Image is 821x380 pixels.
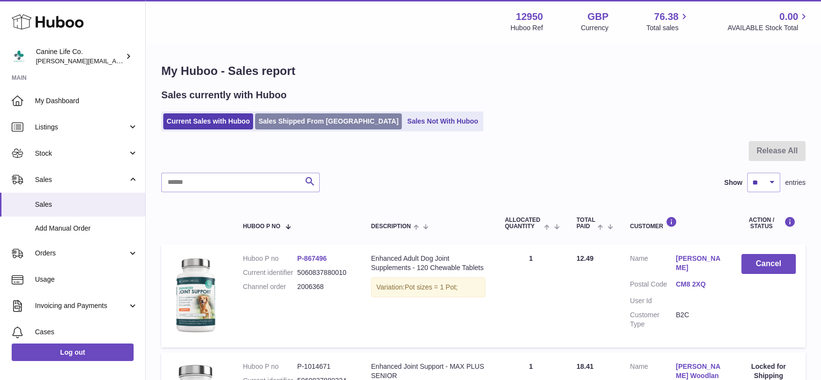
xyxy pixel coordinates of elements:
dt: Huboo P no [243,254,297,263]
a: CM8 2XQ [676,280,721,289]
dt: Postal Code [630,280,676,291]
dt: Name [630,254,676,275]
span: ALLOCATED Quantity [505,217,542,230]
dt: Huboo P no [243,362,297,371]
h2: Sales currently with Huboo [161,89,287,102]
span: Total paid [577,217,596,230]
a: [PERSON_NAME] [676,254,721,272]
a: Log out [12,344,134,361]
a: P-867496 [297,254,327,262]
span: Orders [35,249,128,258]
span: Total sales [646,23,689,33]
span: Pot sizes = 1 Pot; [405,283,458,291]
img: kevin@clsgltd.co.uk [12,49,26,64]
strong: GBP [587,10,608,23]
span: Description [371,223,411,230]
span: Cases [35,327,138,337]
dd: P-1014671 [297,362,352,371]
div: Action / Status [741,217,796,230]
span: Sales [35,175,128,184]
dt: Current identifier [243,268,297,277]
span: Sales [35,200,138,209]
button: Cancel [741,254,796,274]
span: [PERSON_NAME][EMAIL_ADDRESS][DOMAIN_NAME] [36,57,195,65]
div: Enhanced Adult Dog Joint Supplements - 120 Chewable Tablets [371,254,485,272]
a: 0.00 AVAILABLE Stock Total [727,10,809,33]
span: 0.00 [779,10,798,23]
dt: Customer Type [630,310,676,329]
a: Sales Shipped From [GEOGRAPHIC_DATA] [255,113,402,129]
a: Sales Not With Huboo [404,113,481,129]
strong: 12950 [516,10,543,23]
span: Listings [35,123,128,132]
span: Invoicing and Payments [35,301,128,310]
a: Current Sales with Huboo [163,113,253,129]
div: Huboo Ref [511,23,543,33]
span: Stock [35,149,128,158]
img: single-bottle-shot-web-optimised.png [171,254,220,335]
dd: 2006368 [297,282,352,291]
span: Usage [35,275,138,284]
span: Add Manual Order [35,224,138,233]
dd: B2C [676,310,721,329]
td: 1 [495,244,567,347]
a: 76.38 Total sales [646,10,689,33]
h1: My Huboo - Sales report [161,63,805,79]
dt: User Id [630,296,676,306]
span: My Dashboard [35,96,138,106]
div: Currency [581,23,609,33]
dt: Channel order [243,282,297,291]
span: 18.41 [577,362,594,370]
span: AVAILABLE Stock Total [727,23,809,33]
span: 12.49 [577,254,594,262]
span: 76.38 [654,10,678,23]
div: Customer [630,217,722,230]
span: entries [785,178,805,187]
label: Show [724,178,742,187]
div: Variation: [371,277,485,297]
span: Huboo P no [243,223,280,230]
div: Canine Life Co. [36,47,123,66]
dd: 5060837880010 [297,268,352,277]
